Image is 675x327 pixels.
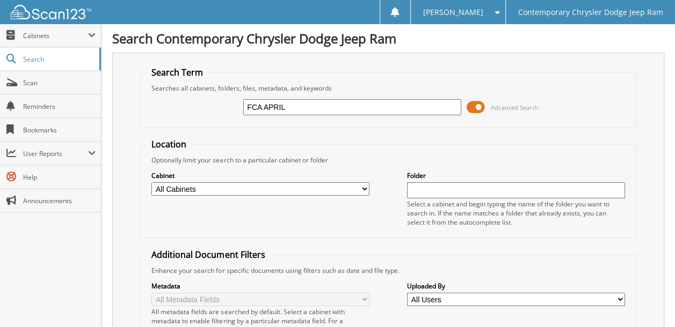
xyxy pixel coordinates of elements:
span: User Reports [23,149,88,158]
span: Bookmarks [23,125,96,135]
iframe: Chat Widget [621,276,675,327]
span: Advanced Search [491,103,539,112]
span: Cabinets [23,31,88,40]
span: Scan [23,78,96,87]
span: Help [23,173,96,182]
div: Optionally limit your search to a particular cabinet or folder [146,155,630,165]
label: Folder [407,171,625,180]
label: Cabinet [151,171,369,180]
span: Announcements [23,196,96,205]
h1: Search Contemporary Chrysler Dodge Jeep Ram [112,29,664,47]
div: Searches all cabinets, folders, files, metadata, and keywords [146,84,630,93]
span: Search [23,55,94,64]
label: Metadata [151,281,369,291]
div: Select a cabinet and begin typing the name of the folder you want to search in. If the name match... [407,199,625,227]
legend: Search Term [146,66,208,78]
img: scan123-logo-white.svg [11,5,91,19]
span: Contemporary Chrysler Dodge Jeep Ram [518,9,663,16]
legend: Additional Document Filters [146,249,270,261]
legend: Location [146,138,192,150]
div: Enhance your search for specific documents using filters such as date and file type. [146,266,630,275]
span: Reminders [23,102,96,111]
label: Uploaded By [407,281,625,291]
span: [PERSON_NAME] [423,9,483,16]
